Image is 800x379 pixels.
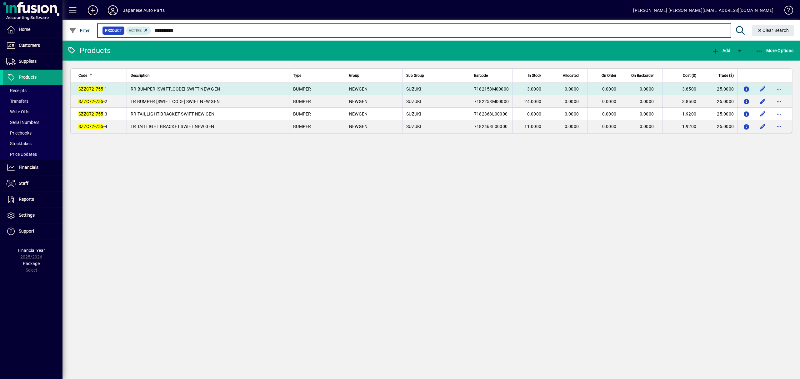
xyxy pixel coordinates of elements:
a: Write Offs [3,106,62,117]
td: 25.0000 [700,83,737,95]
div: Code [78,72,107,79]
span: LR TAILLIGHT BRACKET SWIFT NEW GEN [131,124,214,129]
span: RR BUMPER [SWIFT_CODE] SWIFT NEW GEN [131,86,220,91]
div: On Backorder [629,72,659,79]
a: Pricebooks [3,128,62,138]
a: Serial Numbers [3,117,62,128]
td: 25.0000 [700,95,737,108]
span: Financials [19,165,38,170]
div: On Order [592,72,622,79]
span: 0.0000 [602,99,617,104]
span: Type [293,72,301,79]
a: Knowledge Base [780,1,792,22]
div: In Stock [517,72,547,79]
a: Home [3,22,62,37]
em: SZZC72-755 [78,124,103,129]
span: Code [78,72,87,79]
span: Cost ($) [683,72,696,79]
em: SZZC72-755 [78,111,103,116]
span: Settings [19,213,35,218]
span: Financial Year [18,248,45,253]
div: Products [67,46,111,56]
span: Write Offs [6,109,29,114]
span: Package [23,261,40,266]
div: Group [349,72,398,79]
span: 7182158M00000 [474,86,509,91]
span: On Order [602,72,616,79]
span: 0.0000 [565,99,579,104]
span: 7182368L00000 [474,111,507,116]
span: Suppliers [19,59,37,64]
button: More options [774,121,784,131]
td: 25.0000 [700,108,737,120]
span: 0.0000 [602,86,617,91]
span: Customers [19,43,40,48]
span: RR TAILLIGHT BRACKET SWIFT NEW GEN [131,111,215,116]
span: 0.0000 [640,111,654,116]
td: 1.9200 [662,120,700,133]
span: NEWGEN [349,99,368,104]
span: Stocktakes [6,141,32,146]
td: 25.0000 [700,120,737,133]
a: Suppliers [3,54,62,69]
a: Stocktakes [3,138,62,149]
button: More options [774,109,784,119]
button: Edit [758,84,768,94]
span: BUMPER [293,99,311,104]
span: Pricebooks [6,130,32,135]
span: Add [712,48,730,53]
span: 0.0000 [565,86,579,91]
span: -2 [78,99,107,104]
a: Staff [3,176,62,191]
span: Filter [69,28,90,33]
span: Active [129,28,142,33]
span: Sub Group [406,72,424,79]
button: Edit [758,109,768,119]
span: 0.0000 [640,99,654,104]
span: SUZUKI [406,124,422,129]
em: SZZC72-755 [78,86,103,91]
span: Product [105,27,122,34]
td: 1.9200 [662,108,700,120]
div: Description [131,72,285,79]
span: BUMPER [293,124,311,129]
a: Customers [3,38,62,53]
span: LR BUMPER [SWIFT_CODE] SWIFT NEW GEN [131,99,220,104]
span: 0.0000 [565,124,579,129]
span: 0.0000 [640,124,654,129]
button: Add [710,45,732,56]
span: Group [349,72,359,79]
span: NEWGEN [349,86,368,91]
span: Receipts [6,88,27,93]
a: Financials [3,160,62,175]
span: SUZUKI [406,86,422,91]
button: Edit [758,96,768,106]
span: 0.0000 [602,124,617,129]
a: Transfers [3,96,62,106]
span: In Stock [528,72,541,79]
mat-chip: Activation Status: Active [126,27,151,35]
span: NEWGEN [349,124,368,129]
div: Barcode [474,72,509,79]
div: Type [293,72,341,79]
span: Allocated [563,72,579,79]
span: Serial Numbers [6,120,39,125]
span: Transfers [6,99,28,104]
div: Allocated [554,72,584,79]
div: Japanese Auto Parts [123,5,165,15]
span: Staff [19,181,28,186]
span: BUMPER [293,111,311,116]
span: Description [131,72,150,79]
em: SZZC72-755 [78,99,103,104]
a: Price Updates [3,149,62,160]
span: BUMPER [293,86,311,91]
button: More Options [754,45,795,56]
span: -4 [78,124,107,129]
button: More options [774,96,784,106]
span: 3.0000 [527,86,542,91]
span: 0.0000 [527,111,542,116]
span: 0.0000 [565,111,579,116]
span: Reports [19,197,34,202]
a: Support [3,224,62,239]
span: Barcode [474,72,488,79]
